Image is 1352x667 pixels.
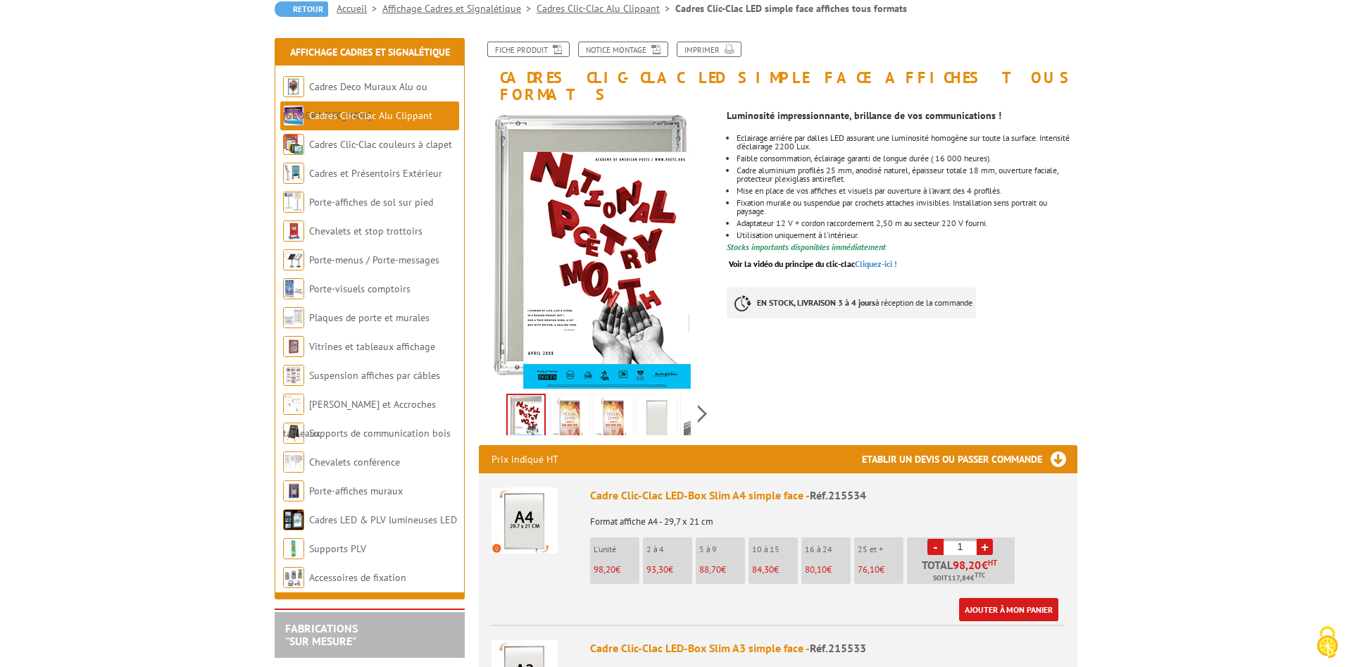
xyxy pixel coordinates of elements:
span: 98,20 [953,559,982,571]
li: Utilisation uniquement à l’intérieur. [737,231,1077,239]
li: Fixation murale ou suspendue par crochets attaches invisibles. Installation sens portrait ou pays... [737,199,1077,216]
a: Supports PLV [309,542,366,555]
a: Notice Montage [578,42,668,57]
img: Chevalets conférence [283,451,304,473]
a: Fiche produit [487,42,570,57]
a: Chevalets et stop trottoirs [309,225,423,237]
a: Cadres Clic-Clac couleurs à clapet [309,138,452,151]
span: € [982,559,988,571]
p: Prix indiqué HT [492,445,558,473]
span: Next [696,402,709,425]
a: Voir la vidéo du principe du clic-clacCliquez-ici ! [729,258,897,269]
strong: Luminosité impressionnante, brillance de vos communications ! [727,109,1001,122]
img: Cadres Clic-Clac couleurs à clapet [283,134,304,155]
img: Cimaises et Accroches tableaux [283,394,304,415]
a: Porte-affiches muraux [309,485,403,497]
span: 80,10 [805,563,827,575]
span: 84,30 [752,563,774,575]
a: Plaques de porte et murales [309,311,430,324]
p: € [699,565,745,575]
li: Faible consommation, éclairage garanti de longue durée ( 16 000 heures). [737,154,1077,163]
img: Porte-affiches muraux [283,480,304,501]
span: 117,84 [948,573,970,584]
img: Cadres Deco Muraux Alu ou Bois [283,76,304,97]
a: Suspension affiches par câbles [309,369,440,382]
img: Suspension affiches par câbles [283,365,304,386]
span: Soit € [933,573,985,584]
a: Porte-visuels comptoirs [309,282,411,295]
img: affichage_lumineux_215534_image_anime.gif [479,110,701,389]
p: 10 à 15 [752,544,798,554]
span: Voir la vidéo du principe du clic-clac [729,258,855,269]
img: Plaques de porte et murales [283,307,304,328]
div: Cadre Clic-Clac LED-Box Slim A4 simple face - [590,487,1065,504]
p: € [805,565,851,575]
font: Stocks importants disponibles immédiatement [727,242,886,252]
a: Accueil [337,2,382,15]
a: Cadres et Présentoirs Extérieur [309,167,442,180]
img: Supports PLV [283,538,304,559]
a: Cadres Deco Muraux Alu ou [GEOGRAPHIC_DATA] [283,80,427,122]
p: € [752,565,798,575]
h3: Etablir un devis ou passer commande [862,445,1077,473]
a: FABRICATIONS"Sur Mesure" [285,621,358,648]
sup: TTC [975,571,985,579]
p: à réception de la commande [727,287,976,318]
span: Réf.215534 [810,488,866,502]
div: Cadre Clic-Clac LED-Box Slim A3 simple face - [590,640,1065,656]
p: 5 à 9 [699,544,745,554]
p: 25 et + [858,544,903,554]
span: 98,20 [594,563,615,575]
a: Accessoires de fixation [309,571,406,584]
a: Ajouter à mon panier [959,598,1058,621]
h1: Cadres Clic-Clac LED simple face affiches tous formats [468,42,1088,103]
li: Cadres Clic-Clac LED simple face affiches tous formats [675,1,907,15]
img: Cookies (modal window) [1310,625,1345,660]
a: [PERSON_NAME] et Accroches tableaux [283,398,436,440]
strong: EN STOCK, LIVRAISON 3 à 4 jours [757,297,875,308]
a: Supports de communication bois [309,427,451,440]
a: Cadres Clic-Clac Alu Clippant [309,109,432,122]
img: Chevalets et stop trottoirs [283,220,304,242]
img: Porte-menus / Porte-messages [283,249,304,270]
a: Affichage Cadres et Signalétique [382,2,537,15]
img: affichage_lumineux_215534_1.gif [553,397,587,440]
button: Cookies (modal window) [1303,619,1352,667]
p: € [594,565,639,575]
p: 16 à 24 [805,544,851,554]
p: € [858,565,903,575]
a: Cadres Clic-Clac Alu Clippant [537,2,675,15]
span: Réf.215533 [810,641,866,655]
img: Cadres LED & PLV lumineuses LED [283,509,304,530]
img: affichage_lumineux_215534_15.jpg [640,397,674,440]
span: 93,30 [646,563,668,575]
img: Porte-visuels comptoirs [283,278,304,299]
p: € [646,565,692,575]
img: Vitrines et tableaux affichage [283,336,304,357]
a: Retour [275,1,328,17]
img: Cadres et Présentoirs Extérieur [283,163,304,184]
img: Accessoires de fixation [283,567,304,588]
a: Porte-affiches de sol sur pied [309,196,433,208]
span: 88,70 [699,563,721,575]
li: Mise en place de vos affiches et visuels par ouverture à l’avant des 4 profilés. [737,187,1077,195]
p: L'unité [594,544,639,554]
img: affichage_lumineux_215534_17.jpg [684,397,718,440]
a: - [927,539,944,555]
p: 2 à 4 [646,544,692,554]
img: affichage_lumineux_215534_1.jpg [596,397,630,440]
a: Affichage Cadres et Signalétique [290,46,450,58]
p: Format affiche A4 - 29,7 x 21 cm [590,507,1065,527]
img: Porte-affiches de sol sur pied [283,192,304,213]
sup: HT [988,558,997,568]
a: Imprimer [677,42,741,57]
a: Chevalets conférence [309,456,400,468]
a: Vitrines et tableaux affichage [309,340,435,353]
div: Cadre aluminium profilés 25 mm, anodisé naturel, épaisseur totale 18 mm, ouverture faciale, prote... [737,166,1077,183]
img: Cadre Clic-Clac LED-Box Slim A4 simple face [492,487,558,554]
div: Eclairage arrière par dalles LED assurant une luminosité homogène sur toute la surface. Intensité... [737,134,1077,151]
img: affichage_lumineux_215534_image_anime.gif [508,395,544,439]
div: Adaptateur 12 V + cordon raccordement 2,50 m au secteur 220 V fourni. [737,219,1077,227]
a: + [977,539,993,555]
a: Cadres LED & PLV lumineuses LED [309,513,457,526]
